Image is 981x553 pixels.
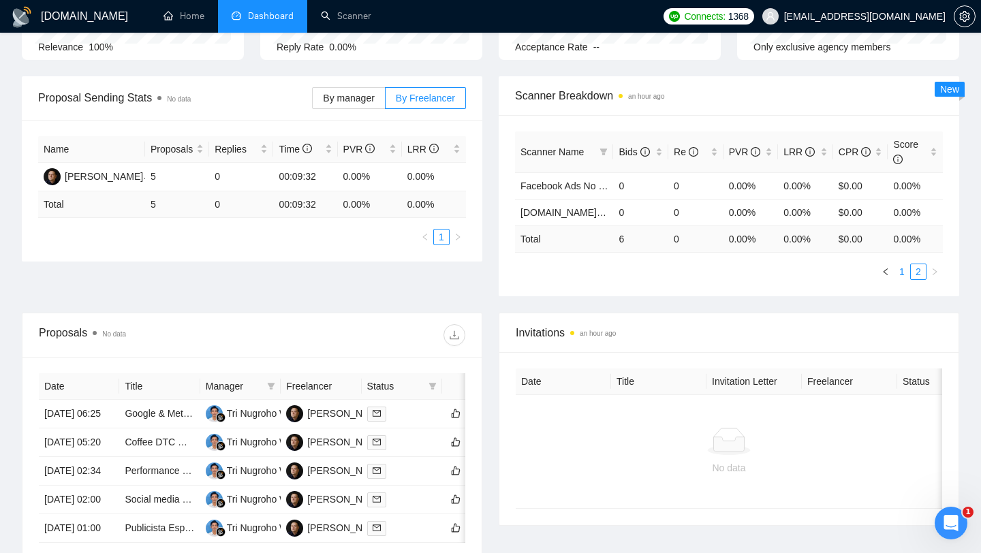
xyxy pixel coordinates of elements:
[613,172,668,199] td: 0
[448,520,464,536] button: like
[668,172,723,199] td: 0
[373,467,381,475] span: mail
[396,93,455,104] span: By Freelancer
[216,527,225,537] img: gigradar-bm.png
[454,233,462,241] span: right
[373,409,381,417] span: mail
[451,408,461,419] span: like
[39,457,119,486] td: [DATE] 02:34
[407,144,439,155] span: LRR
[338,163,402,191] td: 0.00%
[206,522,313,533] a: TNTri Nugroho Wibowo
[286,405,303,422] img: DS
[44,170,143,181] a: DS[PERSON_NAME]
[38,136,145,163] th: Name
[402,191,466,218] td: 0.00 %
[206,520,223,537] img: TN
[307,492,386,507] div: [PERSON_NAME]
[264,376,278,396] span: filter
[38,191,145,218] td: Total
[39,428,119,457] td: [DATE] 05:20
[373,524,381,532] span: mail
[227,520,313,535] div: Tri Nugroho Wibowo
[119,486,200,514] td: Social media marketing and strategy for a restaurant chain
[877,264,894,280] li: Previous Page
[206,491,223,508] img: TN
[125,494,372,505] a: Social media marketing and strategy for a restaurant chain
[102,330,126,338] span: No data
[65,169,143,184] div: [PERSON_NAME]
[38,42,83,52] span: Relevance
[640,147,650,157] span: info-circle
[668,199,723,225] td: 0
[450,229,466,245] li: Next Page
[227,463,313,478] div: Tri Nugroho Wibowo
[281,373,361,400] th: Freelancer
[723,199,779,225] td: 0.00%
[286,493,386,504] a: DS[PERSON_NAME]
[286,462,303,479] img: DS
[669,11,680,22] img: upwork-logo.png
[833,225,888,252] td: $ 0.00
[674,146,698,157] span: Re
[520,180,629,191] a: Facebook Ads No Budget
[668,225,723,252] td: 0
[307,434,386,449] div: [PERSON_NAME]
[227,406,313,421] div: Tri Nugroho Wibowo
[882,268,890,276] span: left
[954,5,976,27] button: setting
[954,11,976,22] a: setting
[448,405,464,422] button: like
[888,199,943,225] td: 0.00%
[125,522,452,533] a: Publicista Especialista en Nicho Black para Campañas en Meta y Google Ads
[232,11,241,20] span: dashboard
[444,330,465,341] span: download
[367,379,423,394] span: Status
[433,229,450,245] li: 1
[227,434,313,449] div: Tri Nugroho Wibowo
[448,491,464,507] button: like
[279,144,311,155] span: Time
[286,520,303,537] img: DS
[520,207,740,218] a: [DOMAIN_NAME] & other tools - [PERSON_NAME]
[706,368,802,395] th: Invitation Letter
[206,493,313,504] a: TNTri Nugroho Wibowo
[119,514,200,543] td: Publicista Especialista en Nicho Black para Campañas en Meta y Google Ads
[119,457,200,486] td: Performance Marketing Expert for Sensitive Niche Campaigns
[515,42,588,52] span: Acceptance Rate
[307,520,386,535] div: [PERSON_NAME]
[206,405,223,422] img: TN
[580,330,616,337] time: an hour ago
[611,368,706,395] th: Title
[286,522,386,533] a: DS[PERSON_NAME]
[888,172,943,199] td: 0.00%
[227,492,313,507] div: Tri Nugroho Wibowo
[267,382,275,390] span: filter
[833,199,888,225] td: $0.00
[11,6,33,28] img: logo
[894,264,910,280] li: 1
[206,464,313,475] a: TNTri Nugroho Wibowo
[443,324,465,346] button: download
[861,147,871,157] span: info-circle
[167,95,191,103] span: No data
[751,147,760,157] span: info-circle
[89,42,113,52] span: 100%
[729,146,761,157] span: PVR
[893,155,903,164] span: info-circle
[515,87,943,104] span: Scanner Breakdown
[597,142,610,162] span: filter
[125,437,217,447] a: Coffee DTC Meta ads
[426,376,439,396] span: filter
[833,172,888,199] td: $0.00
[39,400,119,428] td: [DATE] 06:25
[451,522,461,533] span: like
[125,408,366,419] a: Google & Meta Ads Specialist for Cold Traffic Conversion
[593,42,599,52] span: --
[931,268,939,276] span: right
[613,225,668,252] td: 6
[628,93,664,100] time: an hour ago
[448,434,464,450] button: like
[206,434,223,451] img: TN
[216,413,225,422] img: gigradar-bm.png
